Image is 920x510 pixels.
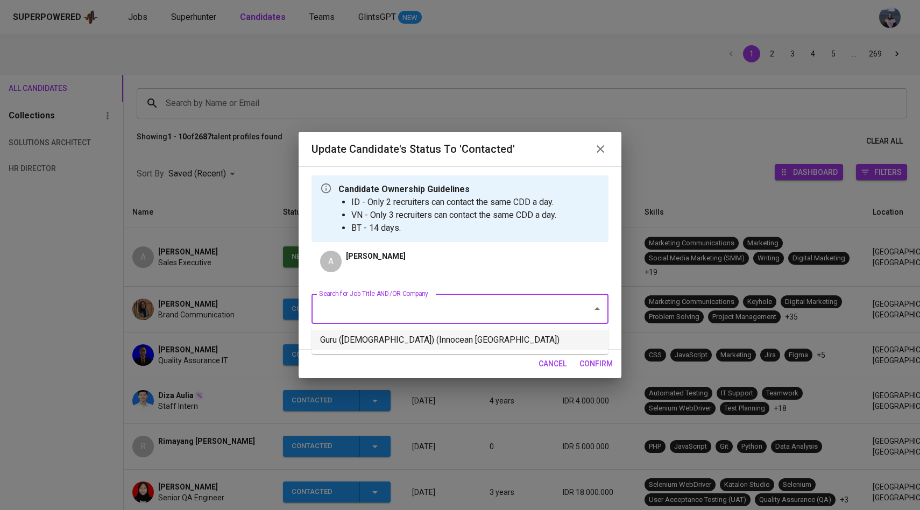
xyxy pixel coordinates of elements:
[579,357,613,371] span: confirm
[351,196,556,209] li: ID - Only 2 recruiters can contact the same CDD a day.
[351,222,556,235] li: BT - 14 days.
[338,183,556,196] p: Candidate Ownership Guidelines
[590,301,605,316] button: Close
[320,251,342,272] div: A
[346,251,406,261] p: [PERSON_NAME]
[534,354,571,374] button: cancel
[575,354,617,374] button: confirm
[312,330,608,350] li: Guru ([DEMOGRAPHIC_DATA]) (Innocean [GEOGRAPHIC_DATA])
[312,140,515,158] h6: Update Candidate's Status to 'Contacted'
[351,209,556,222] li: VN - Only 3 recruiters can contact the same CDD a day.
[539,357,567,371] span: cancel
